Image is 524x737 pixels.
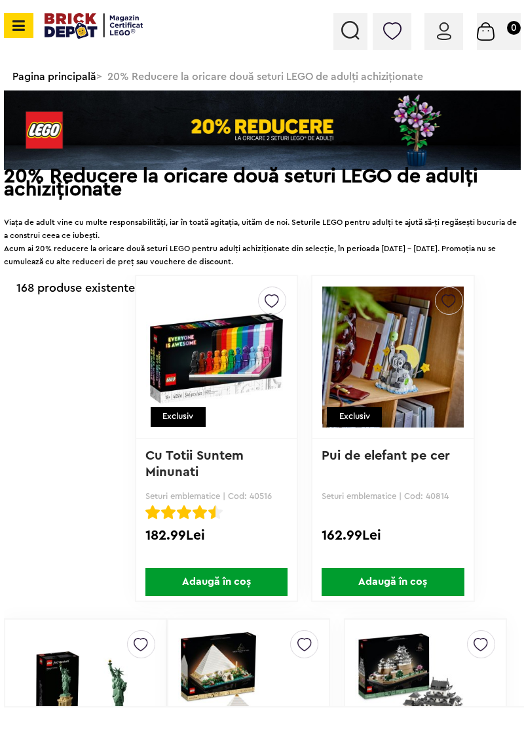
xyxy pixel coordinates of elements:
[145,505,160,519] img: Evaluare cu stele
[145,527,288,551] div: 182.99Lei
[4,203,521,268] div: Viața de adult vine cu multe responsabilități, iar în toată agitația, uităm de noi. Seturile LEGO...
[4,170,521,196] h2: 20% Reducere la oricare două seturi LEGO de adulți achiziționate
[16,275,135,301] div: 168 produse existente
[151,407,206,427] div: Exclusiv
[145,449,248,479] a: Cu Totii Suntem Minunati
[322,568,464,596] span: Adaugă în coș
[193,505,207,519] img: Evaluare cu stele
[327,407,382,427] div: Exclusiv
[322,265,463,448] img: Pui de elefant pe cer
[507,21,521,35] small: 0
[322,449,450,462] a: Pui de elefant pe cer
[12,71,96,82] a: Pagina principală
[322,491,464,501] p: Seturi emblematice | Cod: 40814
[4,90,521,170] img: Landing page banner
[5,63,519,90] div: > 20% Reducere la oricare două seturi LEGO de adulți achiziționate
[145,491,288,501] p: Seturi emblematice | Cod: 40516
[136,568,297,596] a: Adaugă în coș
[161,505,176,519] img: Evaluare cu stele
[322,527,464,551] div: 162.99Lei
[145,568,288,596] span: Adaugă în coș
[312,568,473,596] a: Adaugă în coș
[146,290,287,423] img: Cu Totii Suntem Minunati
[208,505,223,519] img: Evaluare cu stele
[177,505,191,519] img: Evaluare cu stele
